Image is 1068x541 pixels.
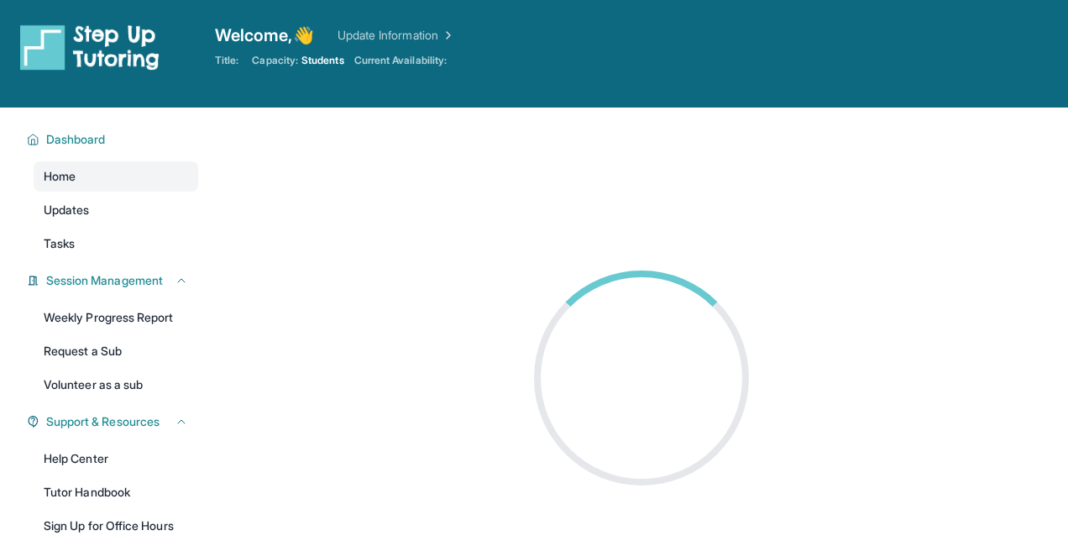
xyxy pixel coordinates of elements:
span: Home [44,168,76,185]
a: Update Information [338,27,455,44]
a: Tutor Handbook [34,477,198,507]
span: Capacity: [252,54,298,67]
button: Support & Resources [39,413,188,430]
span: Title: [215,54,238,67]
a: Volunteer as a sub [34,370,198,400]
span: Updates [44,202,90,218]
span: Support & Resources [46,413,160,430]
button: Session Management [39,272,188,289]
a: Help Center [34,444,198,474]
a: Updates [34,195,198,225]
a: Sign Up for Office Hours [34,511,198,541]
img: Chevron Right [438,27,455,44]
span: Session Management [46,272,163,289]
img: logo [20,24,160,71]
a: Home [34,161,198,192]
a: Tasks [34,228,198,259]
span: Tasks [44,235,75,252]
span: Current Availability: [354,54,447,67]
span: Students [301,54,344,67]
span: Welcome, 👋 [215,24,314,47]
button: Dashboard [39,131,188,148]
a: Weekly Progress Report [34,302,198,333]
span: Dashboard [46,131,106,148]
a: Request a Sub [34,336,198,366]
